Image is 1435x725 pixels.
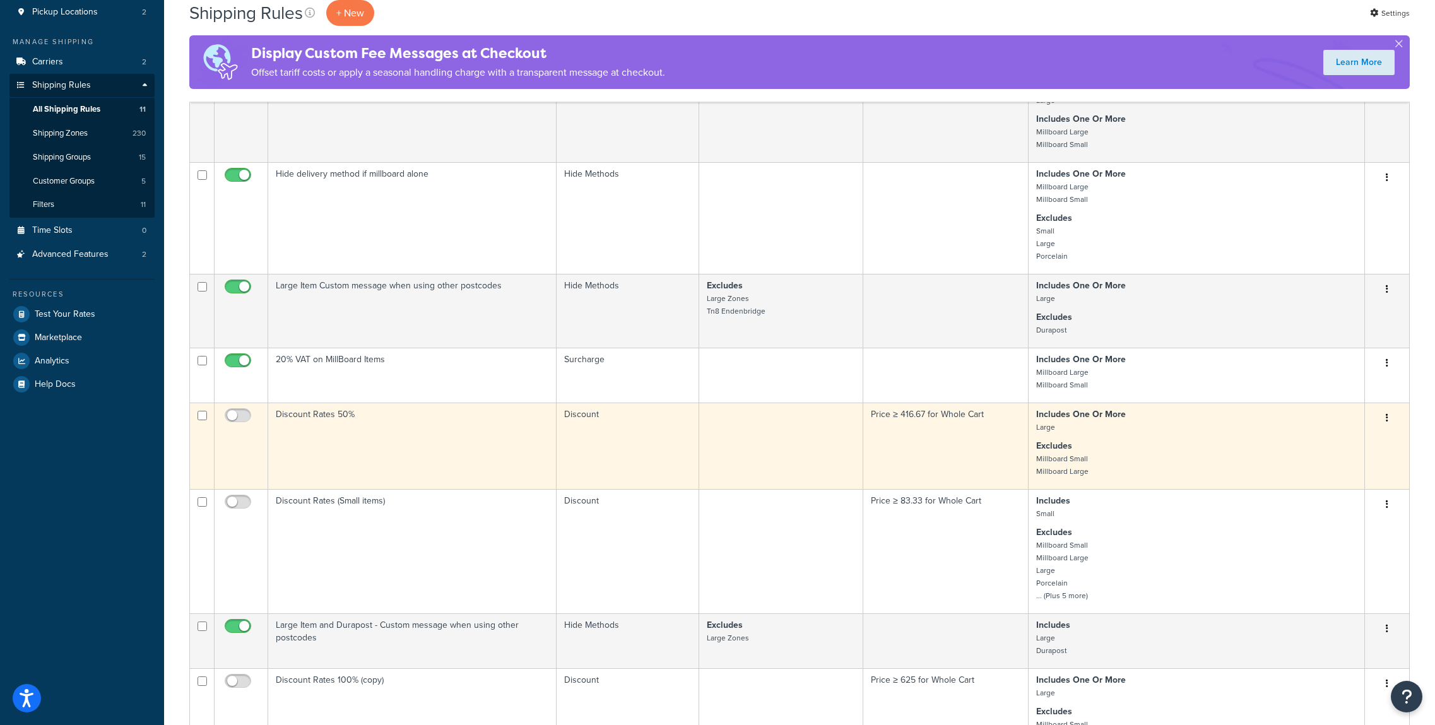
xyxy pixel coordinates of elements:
span: 0 [142,225,146,236]
span: 2 [142,57,146,68]
td: Surcharge [557,348,699,403]
small: Large [1036,293,1055,304]
span: Shipping Rules [32,80,91,91]
p: Offset tariff costs or apply a seasonal handling charge with a transparent message at checkout. [251,64,665,81]
a: Help Docs [9,373,155,396]
small: Large [1036,687,1055,698]
a: Analytics [9,350,155,372]
li: Shipping Groups [9,146,155,169]
td: Hide Methods [557,274,699,348]
strong: Includes One Or More [1036,279,1126,292]
span: Test Your Rates [35,309,95,320]
a: Marketplace [9,326,155,349]
a: Shipping Zones 230 [9,122,155,145]
strong: Includes [1036,494,1070,507]
a: Shipping Rules [9,74,155,97]
small: Millboard Large Millboard Small [1036,126,1089,150]
td: Hide delivery method if millboard alone [268,162,557,274]
li: Pickup Locations [9,1,155,24]
a: Pickup Locations 2 [9,1,155,24]
td: Discount Rates 50% [268,403,557,489]
a: Customer Groups 5 [9,170,155,193]
span: 11 [141,199,146,210]
small: Millboard Small Millboard Large [1036,453,1089,477]
li: Advanced Features [9,243,155,266]
td: 20% VAT on MillBoard Items [268,348,557,403]
a: Advanced Features 2 [9,243,155,266]
span: Help Docs [35,379,76,390]
td: Large Item Custom message when using other postcodes [268,274,557,348]
span: 11 [139,104,146,115]
div: Resources [9,289,155,300]
small: Millboard Small Millboard Large Large Porcelain ... (Plus 5 more) [1036,539,1089,601]
strong: Excludes [707,279,743,292]
span: Pickup Locations [32,7,98,18]
small: Millboard Large Millboard Small [1036,181,1089,205]
li: Carriers [9,50,155,74]
h4: Display Custom Fee Messages at Checkout [251,43,665,64]
span: Shipping Zones [33,128,88,139]
td: Hide Methods [557,613,699,668]
td: Free Shipping [557,76,699,162]
span: Filters [33,199,54,210]
a: Settings [1370,4,1410,22]
strong: Excludes [1036,211,1072,225]
span: 5 [141,176,146,187]
small: Large Zones Tn8 Endenbridge [707,293,765,317]
small: Durapost [1036,324,1066,336]
a: Test Your Rates [9,303,155,326]
strong: Includes One Or More [1036,112,1126,126]
td: Price ≥ 83.33 for Whole Cart [863,489,1029,613]
span: 2 [142,7,146,18]
span: Customer Groups [33,176,95,187]
td: Discount [557,403,699,489]
button: Open Resource Center [1391,681,1422,712]
span: Time Slots [32,225,73,236]
img: duties-banner-06bc72dcb5fe05cb3f9472aba00be2ae8eb53ab6f0d8bb03d382ba314ac3c341.png [189,35,251,89]
strong: Includes [1036,618,1070,632]
td: Discount Rates (Small items) [268,489,557,613]
li: Shipping Rules [9,74,155,218]
a: Filters 11 [9,193,155,216]
span: Marketplace [35,333,82,343]
td: Hide Methods [557,162,699,274]
a: Shipping Groups 15 [9,146,155,169]
span: 15 [139,152,146,163]
strong: Includes One Or More [1036,673,1126,687]
li: Time Slots [9,219,155,242]
strong: Excludes [1036,439,1072,452]
strong: Excludes [707,618,743,632]
li: Shipping Zones [9,122,155,145]
span: Analytics [35,356,69,367]
span: 230 [133,128,146,139]
span: Carriers [32,57,63,68]
strong: Excludes [1036,310,1072,324]
td: Large item prices takes over Millboard [268,76,557,162]
strong: Includes One Or More [1036,353,1126,366]
div: Manage Shipping [9,37,155,47]
a: Learn More [1323,50,1395,75]
td: Price ≥ 416.67 for Whole Cart [863,403,1029,489]
span: All Shipping Rules [33,104,100,115]
span: 2 [142,249,146,260]
span: Advanced Features [32,249,109,260]
strong: Includes One Or More [1036,408,1126,421]
small: Small [1036,508,1054,519]
small: Large [1036,421,1055,433]
li: Customer Groups [9,170,155,193]
strong: Excludes [1036,705,1072,718]
strong: Includes One Or More [1036,167,1126,180]
small: Large Zones [707,632,749,644]
td: Discount [557,489,699,613]
span: Shipping Groups [33,152,91,163]
small: Millboard Large Millboard Small [1036,367,1089,391]
li: Filters [9,193,155,216]
a: All Shipping Rules 11 [9,98,155,121]
td: Large Item and Durapost - Custom message when using other postcodes [268,613,557,668]
h1: Shipping Rules [189,1,303,25]
small: Large Durapost [1036,632,1066,656]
